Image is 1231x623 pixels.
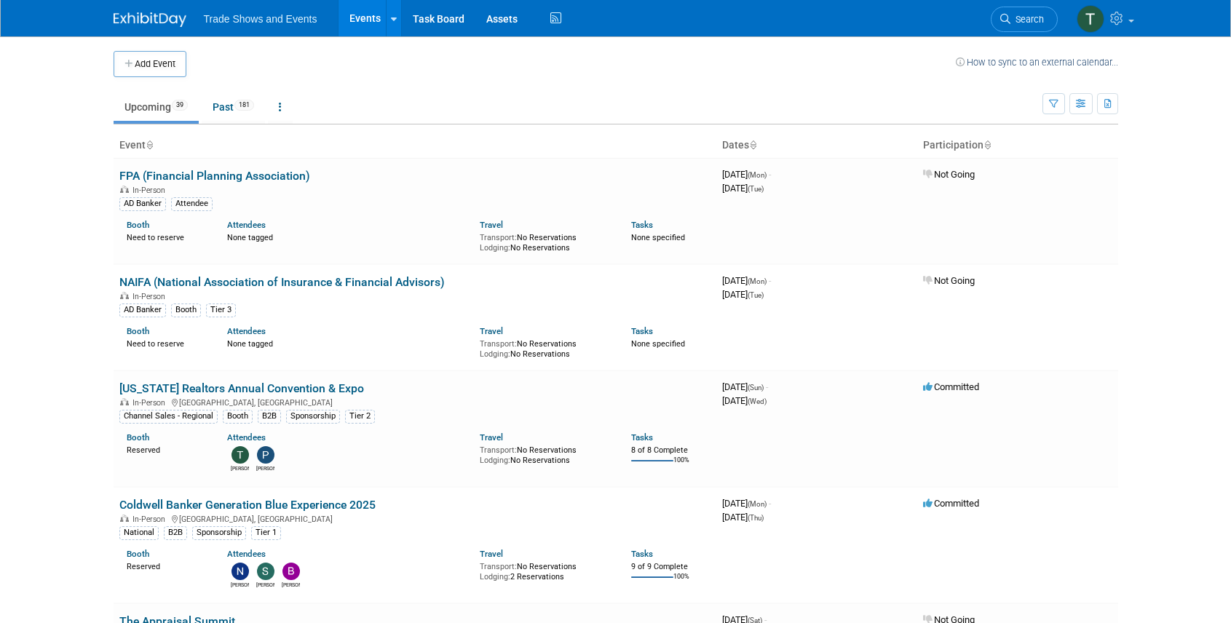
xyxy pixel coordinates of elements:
[748,277,767,285] span: (Mon)
[480,572,510,582] span: Lodging:
[227,549,266,559] a: Attendees
[231,446,249,464] img: Thomas Horrell
[480,443,609,465] div: No Reservations No Reservations
[480,326,503,336] a: Travel
[983,139,991,151] a: Sort by Participation Type
[748,384,764,392] span: (Sun)
[127,336,206,349] div: Need to reserve
[722,275,771,286] span: [DATE]
[119,275,445,289] a: NAIFA (National Association of Insurance & Financial Advisors)
[748,514,764,522] span: (Thu)
[282,580,300,589] div: Bobby DeSpain
[673,456,689,476] td: 100%
[722,289,764,300] span: [DATE]
[119,169,310,183] a: FPA (Financial Planning Association)
[227,220,266,230] a: Attendees
[172,100,188,111] span: 39
[716,133,917,158] th: Dates
[722,395,767,406] span: [DATE]
[114,51,186,77] button: Add Event
[631,562,711,572] div: 9 of 9 Complete
[202,93,265,121] a: Past181
[119,197,166,210] div: AD Banker
[119,498,376,512] a: Coldwell Banker Generation Blue Experience 2025
[257,563,274,580] img: Simona Daneshfar
[923,275,975,286] span: Not Going
[286,410,340,423] div: Sponsorship
[120,515,129,522] img: In-Person Event
[119,303,166,317] div: AD Banker
[480,445,517,455] span: Transport:
[171,197,213,210] div: Attendee
[256,580,274,589] div: Simona Daneshfar
[127,326,149,336] a: Booth
[480,230,609,253] div: No Reservations No Reservations
[917,133,1118,158] th: Participation
[631,220,653,230] a: Tasks
[923,169,975,180] span: Not Going
[231,464,249,472] div: Thomas Horrell
[722,498,771,509] span: [DATE]
[119,381,364,395] a: [US_STATE] Realtors Annual Convention & Expo
[192,526,246,539] div: Sponsorship
[748,185,764,193] span: (Tue)
[722,381,768,392] span: [DATE]
[631,445,711,456] div: 8 of 8 Complete
[164,526,187,539] div: B2B
[132,292,170,301] span: In-Person
[127,230,206,243] div: Need to reserve
[480,243,510,253] span: Lodging:
[256,464,274,472] div: Peter Hannun
[127,443,206,456] div: Reserved
[480,549,503,559] a: Travel
[119,396,711,408] div: [GEOGRAPHIC_DATA], [GEOGRAPHIC_DATA]
[748,397,767,405] span: (Wed)
[114,133,716,158] th: Event
[345,410,375,423] div: Tier 2
[722,183,764,194] span: [DATE]
[769,169,771,180] span: -
[114,12,186,27] img: ExhibitDay
[127,559,206,572] div: Reserved
[258,410,281,423] div: B2B
[146,139,153,151] a: Sort by Event Name
[119,410,218,423] div: Channel Sales - Regional
[722,169,771,180] span: [DATE]
[227,432,266,443] a: Attendees
[114,93,199,121] a: Upcoming39
[748,171,767,179] span: (Mon)
[257,446,274,464] img: Peter Hannun
[631,549,653,559] a: Tasks
[206,303,236,317] div: Tier 3
[991,7,1058,32] a: Search
[119,526,159,539] div: National
[120,292,129,299] img: In-Person Event
[480,339,517,349] span: Transport:
[480,233,517,242] span: Transport:
[766,381,768,392] span: -
[631,339,685,349] span: None specified
[480,562,517,571] span: Transport:
[480,349,510,359] span: Lodging:
[234,100,254,111] span: 181
[251,526,281,539] div: Tier 1
[673,573,689,592] td: 100%
[223,410,253,423] div: Booth
[923,381,979,392] span: Committed
[132,398,170,408] span: In-Person
[722,512,764,523] span: [DATE]
[204,13,317,25] span: Trade Shows and Events
[480,456,510,465] span: Lodging:
[631,432,653,443] a: Tasks
[923,498,979,509] span: Committed
[480,220,503,230] a: Travel
[631,233,685,242] span: None specified
[282,563,300,580] img: Bobby DeSpain
[120,186,129,193] img: In-Person Event
[231,563,249,580] img: Nate McCombs
[1010,14,1044,25] span: Search
[119,512,711,524] div: [GEOGRAPHIC_DATA], [GEOGRAPHIC_DATA]
[227,326,266,336] a: Attendees
[227,230,469,243] div: None tagged
[120,398,129,405] img: In-Person Event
